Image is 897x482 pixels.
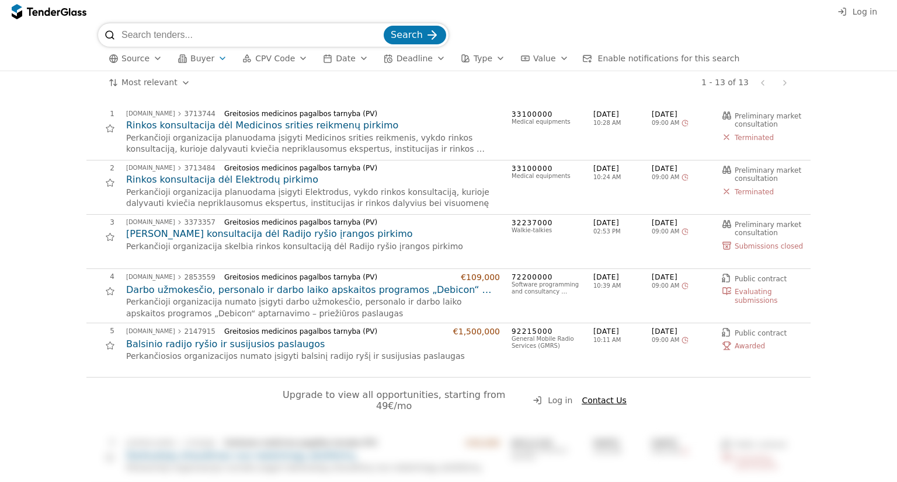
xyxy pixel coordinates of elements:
[185,165,215,172] div: 3713484
[86,164,114,172] div: 2
[190,54,214,63] span: Buyer
[224,273,452,281] div: Greitosios medicinos pagalbos tarnyba (PV)
[512,118,582,125] div: Medical equipments
[652,282,679,289] span: 09:00 AM
[379,51,450,66] button: Deadline
[598,54,740,63] span: Enable notifications for this search
[185,219,215,226] div: 3373357
[512,281,582,295] div: Software programming and consultancy services
[652,228,679,235] span: 09:00 AM
[652,120,679,127] span: 09:00 AM
[652,273,710,282] span: [DATE]
[582,396,626,405] span: Contact Us
[652,110,710,120] span: [DATE]
[384,26,446,44] button: Search
[391,29,423,40] span: Search
[126,338,500,351] h2: Balsinio radijo ryšio ir susijusios paslaugos
[593,337,652,344] span: 10:11 AM
[593,218,652,228] span: [DATE]
[593,164,652,174] span: [DATE]
[126,296,500,319] p: Perkančioji organizacija numato įsigyti darbo užmokesčio, personalo ir darbo laiko apskaitos prog...
[652,218,710,228] span: [DATE]
[735,112,804,128] span: Preliminary market consultation
[126,187,500,209] p: Perkančioji organizacija planuodama įsigyti Elektrodus, vykdo rinkos konsultaciją, kurioje dalyva...
[126,351,500,362] p: Perkančiosios organizacijos numato įsigyti balsinį radijo ryšį ir susijusias paslaugas
[735,342,765,350] span: Awarded
[593,110,652,120] span: [DATE]
[336,54,355,63] span: Date
[461,273,500,282] div: €109,000
[173,51,232,66] button: Buyer
[735,188,774,196] span: Terminated
[701,78,749,88] div: 1 - 13 of 13
[86,327,114,335] div: 5
[104,51,167,66] button: Source
[318,51,373,66] button: Date
[516,51,573,66] button: Value
[86,110,114,118] div: 1
[529,393,576,408] button: Log in
[593,228,652,235] span: 02:53 PM
[126,132,500,155] p: Perkančioji organizacija planuodama įsigyti Medicinos srities reikmenis, vykdo rinkos konsultacij...
[126,111,175,117] div: [DOMAIN_NAME]
[735,221,804,237] span: Preliminary market consultation
[582,396,626,406] a: Contact Us
[126,274,175,280] div: [DOMAIN_NAME]
[652,174,679,181] span: 09:00 AM
[397,54,433,63] span: Deadline
[512,336,582,350] div: General Mobile Radio Services (GMRS)
[453,327,500,337] div: €1,500,000
[126,165,215,172] a: [DOMAIN_NAME]3713484
[238,51,312,66] button: CPV Code
[512,327,582,337] span: 92215000
[512,110,582,120] span: 33100000
[224,327,444,336] div: Greitosios medicinos pagalbos tarnyba (PV)
[283,389,508,411] span: Upgrade to view all opportunities, starting from 49€/mo
[121,23,381,47] input: Search tenders...
[456,51,510,66] button: Type
[126,110,215,117] a: [DOMAIN_NAME]3713744
[126,165,175,171] div: [DOMAIN_NAME]
[593,273,652,282] span: [DATE]
[185,328,215,335] div: 2147915
[652,164,710,174] span: [DATE]
[593,327,652,337] span: [DATE]
[126,241,500,253] p: Perkančioji organizacija skelbia rinkos konsultaciją dėl Radijo ryšio įrangos pirkimo
[86,273,114,281] div: 4
[533,54,555,63] span: Value
[735,134,774,142] span: Terminated
[224,110,491,118] div: Greitosios medicinos pagalbos tarnyba (PV)
[735,329,787,337] span: Public contract
[548,396,572,405] span: Log in
[853,7,877,16] span: Log in
[735,242,803,250] span: Submissions closed
[185,110,215,117] div: 3713744
[512,173,582,180] div: Medical equipments
[255,54,295,63] span: CPV Code
[652,327,710,337] span: [DATE]
[126,329,175,334] div: [DOMAIN_NAME]
[593,282,652,289] span: 10:39 AM
[512,218,582,228] span: 32237000
[579,51,743,66] button: Enable notifications for this search
[735,288,778,304] span: Evaluating submissions
[224,218,491,226] div: Greitosios medicinos pagalbos tarnyba (PV)
[126,228,500,240] a: [PERSON_NAME] konsultacija dėl Radijo ryšio įrangos pirkimo
[512,164,582,174] span: 33100000
[512,273,582,282] span: 72200000
[224,164,491,172] div: Greitosios medicinos pagalbos tarnyba (PV)
[834,5,881,19] button: Log in
[474,54,492,63] span: Type
[593,120,652,127] span: 10:28 AM
[126,219,175,225] div: [DOMAIN_NAME]
[126,284,500,296] h2: Darbo užmokesčio, personalo ir darbo laiko apskaitos programos „Debicon“ aptarnavimo – priežiūros...
[126,274,215,281] a: [DOMAIN_NAME]2853559
[735,275,787,283] span: Public contract
[652,337,679,344] span: 09:00 AM
[126,173,500,186] a: Rinkos konsultacija dėl Elektrodų pirkimo
[593,174,652,181] span: 10:24 AM
[126,119,500,132] a: Rinkos konsultacija dėl Medicinos srities reikmenų pirkimo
